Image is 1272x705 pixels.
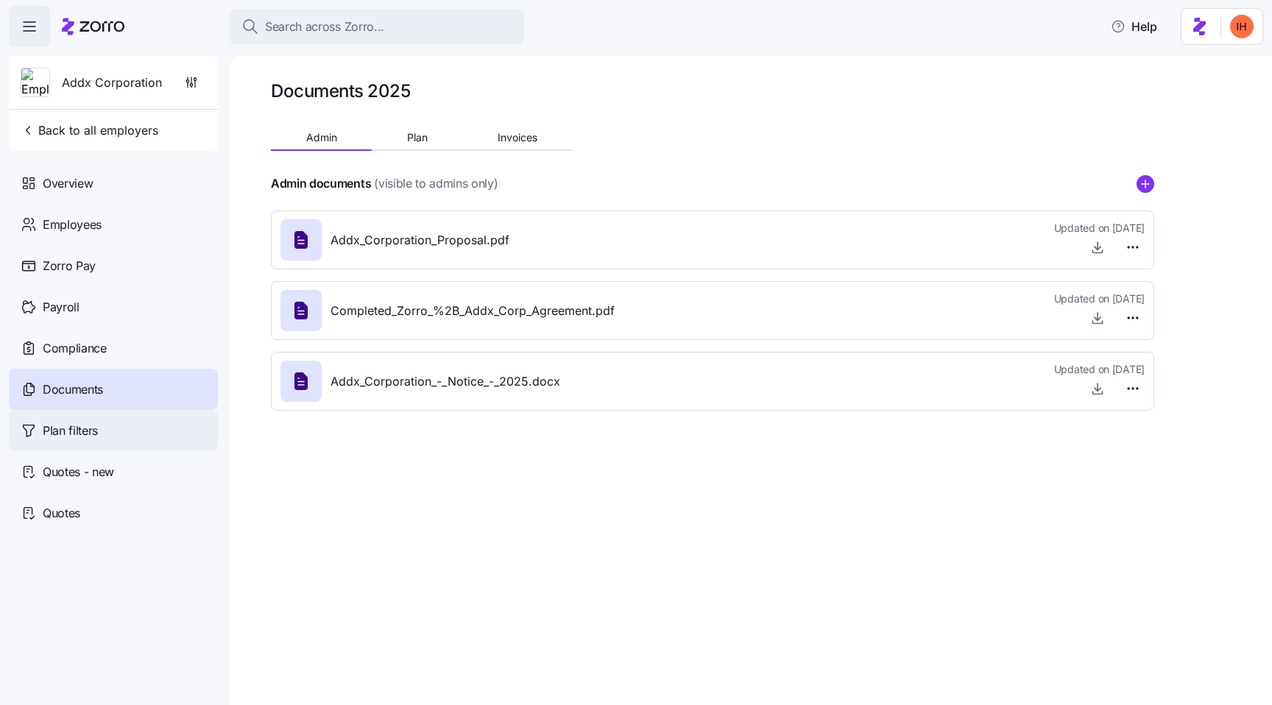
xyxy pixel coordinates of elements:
[43,298,79,316] span: Payroll
[9,410,218,451] a: Plan filters
[43,504,80,522] span: Quotes
[271,175,371,192] h4: Admin documents
[43,339,107,358] span: Compliance
[407,132,428,143] span: Plan
[1099,12,1169,41] button: Help
[15,116,164,145] button: Back to all employers
[1137,175,1154,193] svg: add icon
[9,204,218,245] a: Employees
[43,257,96,275] span: Zorro Pay
[9,163,218,204] a: Overview
[43,463,114,481] span: Quotes - new
[9,369,218,410] a: Documents
[1054,291,1145,306] span: Updated on [DATE]
[271,79,410,102] h1: Documents 2025
[62,74,162,92] span: Addx Corporation
[9,327,218,369] a: Compliance
[21,68,49,98] img: Employer logo
[331,231,509,249] span: Addx_Corporation_Proposal.pdf
[43,422,98,440] span: Plan filters
[1230,15,1254,38] img: f3711480c2c985a33e19d88a07d4c111
[9,492,218,534] a: Quotes
[9,451,218,492] a: Quotes - new
[1054,221,1145,235] span: Updated on [DATE]
[43,380,103,399] span: Documents
[43,174,93,193] span: Overview
[1111,18,1157,35] span: Help
[265,18,384,36] span: Search across Zorro...
[331,302,615,320] span: Completed_Zorro_%2B_Addx_Corp_Agreement.pdf
[21,121,158,139] span: Back to all employers
[43,216,102,234] span: Employees
[498,132,537,143] span: Invoices
[374,174,498,193] span: (visible to admins only)
[9,286,218,327] a: Payroll
[230,9,524,44] button: Search across Zorro...
[331,372,560,391] span: Addx_Corporation_-_Notice_-_2025.docx
[306,132,337,143] span: Admin
[1054,362,1145,377] span: Updated on [DATE]
[9,245,218,286] a: Zorro Pay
